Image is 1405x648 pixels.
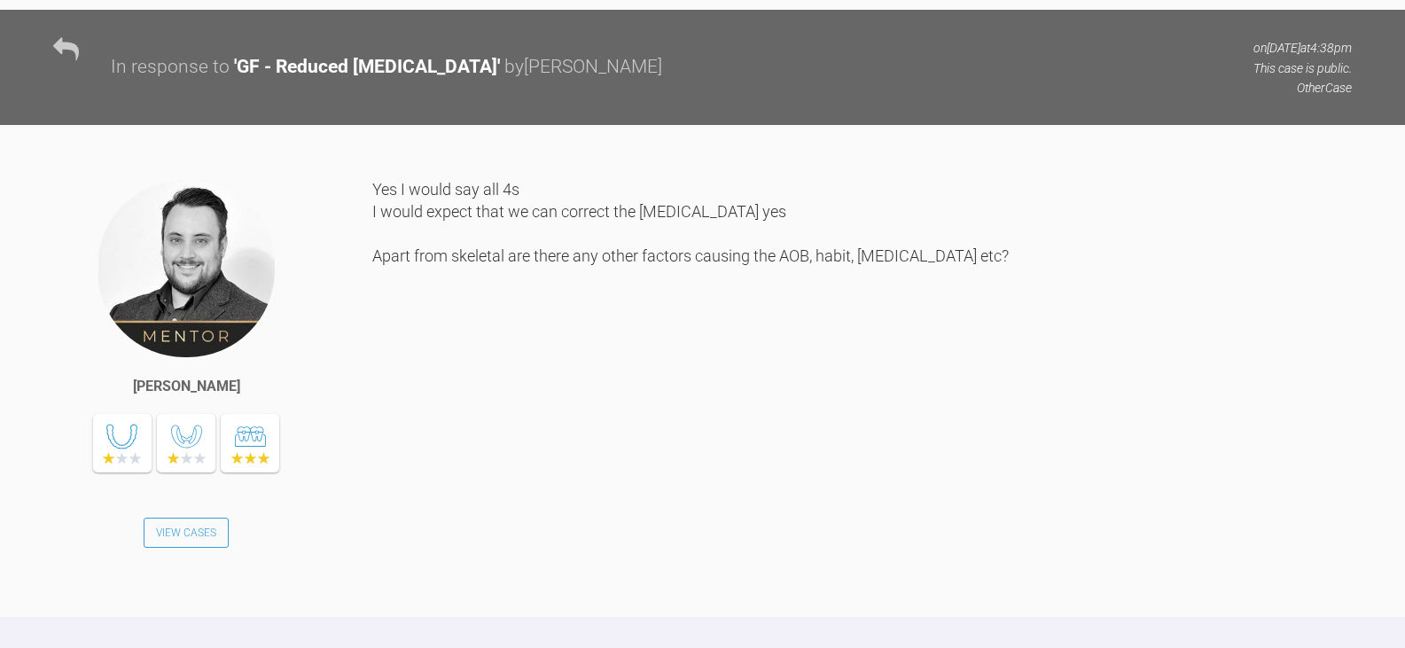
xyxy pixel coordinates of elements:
[1253,59,1352,78] p: This case is public.
[133,375,240,398] div: [PERSON_NAME]
[1253,38,1352,58] p: on [DATE] at 4:38pm
[504,52,662,82] div: by [PERSON_NAME]
[234,52,500,82] div: ' GF - Reduced [MEDICAL_DATA] '
[111,52,230,82] div: In response to
[372,178,1352,591] div: Yes I would say all 4s I would expect that we can correct the [MEDICAL_DATA] yes Apart from skele...
[144,518,229,548] a: View Cases
[1253,78,1352,98] p: Other Case
[96,178,277,359] img: Greg Souster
